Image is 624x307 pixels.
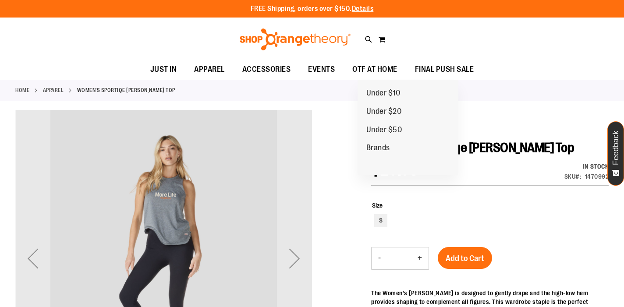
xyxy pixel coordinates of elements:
[366,88,401,99] span: Under $10
[77,86,175,94] strong: Women's Sportiqe [PERSON_NAME] Top
[238,28,352,50] img: Shop Orangetheory
[358,121,411,139] a: Under $50
[438,247,492,269] button: Add to Cart
[185,60,234,80] a: APPAREL
[564,162,609,171] div: Availability
[43,86,64,94] a: APPAREL
[142,60,186,79] a: JUST IN
[251,4,374,14] p: FREE Shipping, orders over $150.
[406,60,483,80] a: FINAL PUSH SALE
[446,254,484,263] span: Add to Cart
[344,60,406,80] a: OTF AT HOME
[150,60,177,79] span: JUST IN
[358,84,409,102] a: Under $10
[358,102,411,121] a: Under $20
[299,60,344,80] a: EVENTS
[371,140,574,155] span: Women's Sportiqe [PERSON_NAME] Top
[415,60,474,79] span: FINAL PUSH SALE
[366,107,402,118] span: Under $20
[585,172,609,181] div: 1470992
[234,60,300,80] a: ACCESSORIES
[411,247,429,269] button: Increase product quantity
[358,80,458,175] ul: FINAL PUSH SALE
[352,60,397,79] span: OTF AT HOME
[374,214,387,227] div: S
[358,139,399,157] a: Brands
[366,125,402,136] span: Under $50
[242,60,291,79] span: ACCESSORIES
[387,248,411,269] input: Product quantity
[607,121,624,186] button: Feedback - Show survey
[308,60,335,79] span: EVENTS
[352,5,374,13] a: Details
[564,173,581,180] strong: SKU
[612,131,620,165] span: Feedback
[564,162,609,171] div: In stock
[372,247,387,269] button: Decrease product quantity
[15,86,29,94] a: Home
[372,202,383,209] span: Size
[194,60,225,79] span: APPAREL
[366,143,390,154] span: Brands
